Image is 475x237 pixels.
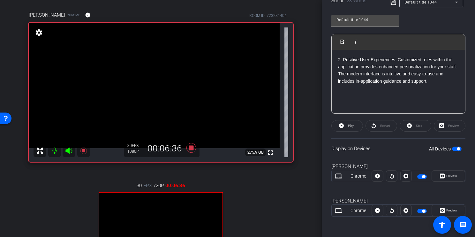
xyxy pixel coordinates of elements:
[331,138,465,159] div: Display on Devices
[143,182,152,189] span: FPS
[432,170,465,182] button: Preview
[438,221,446,229] mat-icon: accessibility
[429,146,452,152] label: All Devices
[67,13,80,18] span: Chrome
[132,143,139,148] span: FPS
[446,209,457,212] span: Preview
[249,13,287,19] div: ROOM ID: 723281404
[432,205,465,216] button: Preview
[165,182,185,189] span: 00:06:36
[245,149,266,156] span: 275.9 GB
[331,120,363,132] button: Play
[345,207,372,214] div: Chrome
[127,149,143,154] div: 1080P
[267,149,274,157] mat-icon: fullscreen
[143,143,186,154] div: 00:06:36
[331,163,465,170] div: [PERSON_NAME]
[459,221,467,229] mat-icon: message
[338,56,459,85] p: 2. Positive User Experiences: Customized roles within the application provides enhanced personali...
[153,182,164,189] span: 720P
[29,11,65,19] span: [PERSON_NAME]
[336,35,348,48] button: Bold (⌘B)
[345,173,372,180] div: Chrome
[348,124,354,127] span: Play
[127,143,143,148] div: 30
[446,174,457,178] span: Preview
[34,29,43,36] mat-icon: settings
[336,16,394,24] input: Title
[331,197,465,205] div: [PERSON_NAME]
[137,182,142,189] span: 30
[85,12,91,18] mat-icon: info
